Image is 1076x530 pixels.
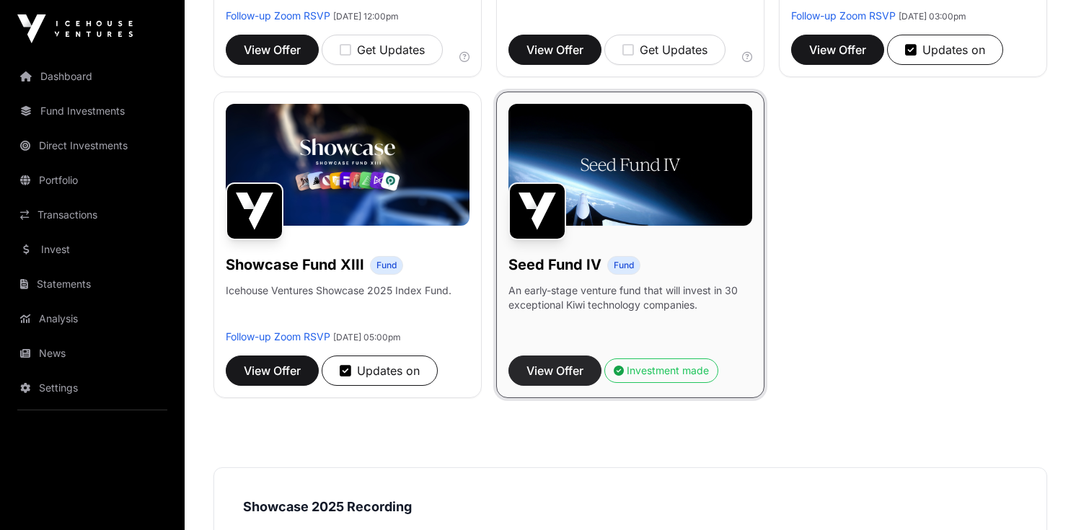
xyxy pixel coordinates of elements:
a: Analysis [12,303,173,335]
img: Seed-Fund-4_Banner.jpg [508,104,752,226]
span: View Offer [244,362,301,379]
a: Follow-up Zoom RSVP [226,9,330,22]
a: News [12,337,173,369]
a: Statements [12,268,173,300]
span: View Offer [809,41,866,58]
button: Get Updates [604,35,726,65]
div: Get Updates [622,41,707,58]
h1: Seed Fund IV [508,255,601,275]
span: [DATE] 05:00pm [333,332,401,343]
span: View Offer [244,41,301,58]
a: Transactions [12,199,173,231]
button: Get Updates [322,35,443,65]
button: View Offer [791,35,884,65]
button: View Offer [508,355,601,386]
div: Updates on [340,362,420,379]
a: Invest [12,234,173,265]
span: [DATE] 12:00pm [333,11,399,22]
a: Direct Investments [12,130,173,162]
button: View Offer [226,35,319,65]
div: Investment made [614,363,709,378]
span: Fund [614,260,634,271]
button: Investment made [604,358,718,383]
a: Settings [12,372,173,404]
iframe: Chat Widget [1004,461,1076,530]
span: View Offer [526,362,583,379]
img: Icehouse Ventures Logo [17,14,133,43]
div: Updates on [905,41,985,58]
div: Get Updates [340,41,425,58]
a: Dashboard [12,61,173,92]
button: View Offer [508,35,601,65]
a: Portfolio [12,164,173,196]
p: Icehouse Ventures Showcase 2025 Index Fund. [226,283,451,298]
button: Updates on [887,35,1003,65]
a: Follow-up Zoom RSVP [226,330,330,343]
a: Follow-up Zoom RSVP [791,9,896,22]
strong: Showcase 2025 Recording [243,499,412,514]
a: Fund Investments [12,95,173,127]
img: Showcase-Fund-Banner-1.jpg [226,104,469,226]
span: [DATE] 03:00pm [899,11,966,22]
h1: Showcase Fund XIII [226,255,364,275]
img: Showcase Fund XIII [226,182,283,240]
span: View Offer [526,41,583,58]
button: Updates on [322,355,438,386]
img: Seed Fund IV [508,182,566,240]
button: View Offer [226,355,319,386]
p: An early-stage venture fund that will invest in 30 exceptional Kiwi technology companies. [508,283,752,312]
span: Fund [376,260,397,271]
